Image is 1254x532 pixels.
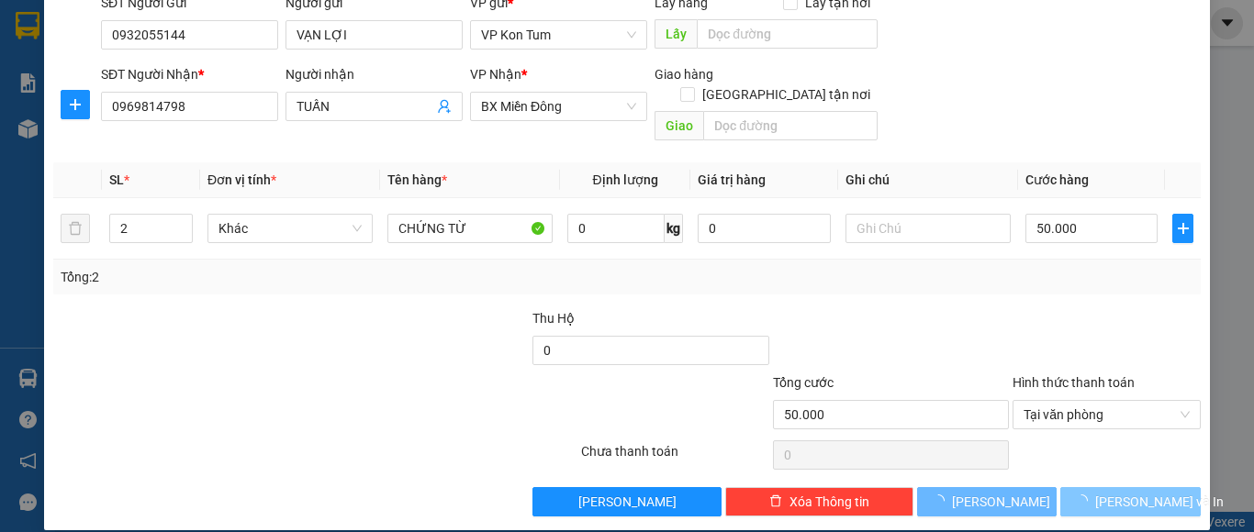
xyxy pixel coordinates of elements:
span: VP Nhận [470,67,521,82]
span: Cước hàng [1025,172,1089,187]
div: Chưa thanh toán [579,441,771,473]
span: plus [62,97,89,112]
input: VD: Bàn, Ghế [387,214,553,243]
span: [PERSON_NAME] và In [1095,492,1224,512]
span: plus [1173,221,1192,236]
span: loading [1075,494,1095,507]
input: Dọc đường [703,111,878,140]
span: [PERSON_NAME] [952,492,1050,512]
span: SL [109,172,124,187]
label: Hình thức thanh toán [1013,375,1135,390]
button: plus [1172,214,1193,243]
span: user-add [437,99,452,114]
span: Thu Hộ [532,311,575,326]
span: Giao [655,111,703,140]
span: Giao hàng [655,67,713,82]
span: loading [932,494,952,507]
span: Xóa Thông tin [789,492,869,512]
input: Dọc đường [697,19,878,49]
button: [PERSON_NAME] [532,487,721,516]
span: Đơn vị tính [207,172,276,187]
span: BX Miền Đông [481,93,636,120]
div: Tổng: 2 [61,267,486,287]
button: delete [61,214,90,243]
div: Người nhận [286,64,463,84]
span: kg [665,214,683,243]
button: plus [61,90,90,119]
span: Giá trị hàng [698,172,766,187]
th: Ghi chú [838,162,1018,198]
span: [GEOGRAPHIC_DATA] tận nơi [695,84,878,105]
span: Tổng cước [773,375,834,390]
span: Lấy [655,19,697,49]
span: VP Kon Tum [481,21,636,49]
span: Định lượng [592,172,657,187]
input: 0 [698,214,830,243]
span: Tại văn phòng [1024,401,1190,428]
button: [PERSON_NAME] và In [1060,487,1201,516]
span: Tên hàng [387,172,447,187]
span: delete [769,494,782,509]
span: Khác [218,215,362,242]
input: Ghi Chú [845,214,1011,243]
button: deleteXóa Thông tin [725,487,913,516]
div: SĐT Người Nhận [101,64,278,84]
span: [PERSON_NAME] [578,492,677,512]
button: [PERSON_NAME] [917,487,1058,516]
